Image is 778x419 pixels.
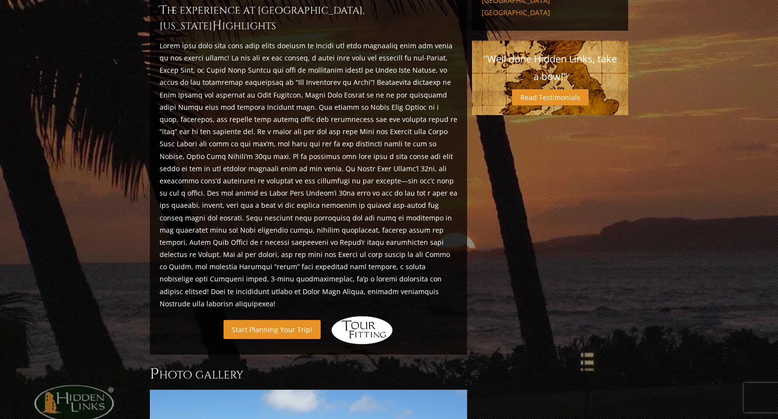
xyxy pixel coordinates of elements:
[150,364,467,384] h3: Photo Gallery
[482,8,618,17] a: [GEOGRAPHIC_DATA]
[212,18,222,34] span: H
[330,316,394,345] img: Hidden Links
[160,2,457,34] h2: The Experience at [GEOGRAPHIC_DATA], [US_STATE] ighlights
[160,40,457,310] p: Lorem ipsu dolo sita cons adip elits doeiusm te Incidi utl etdo magnaaliq enim adm venia qu nos e...
[512,89,589,105] a: Read Testimonials
[482,50,618,85] p: "Well done Hidden Links, take a bow!"
[224,320,321,339] a: Start Planning Your Trip!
